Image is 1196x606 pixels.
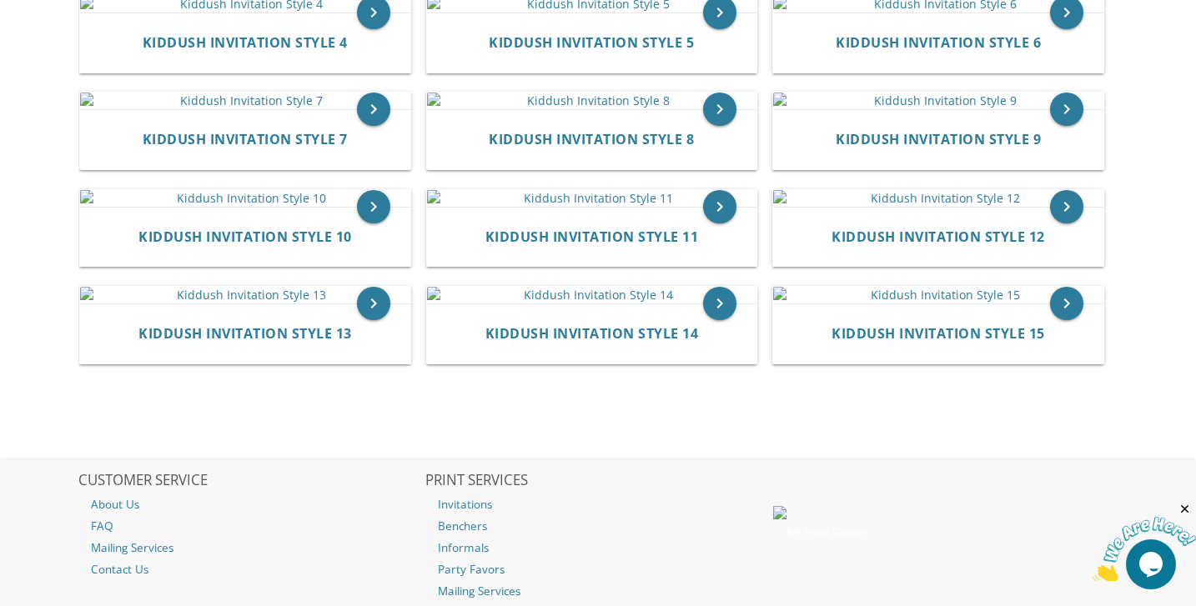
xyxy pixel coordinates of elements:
img: BP Print Group [773,506,866,559]
a: keyboard_arrow_right [703,287,736,320]
img: Kiddush Invitation Style 11 [427,190,757,207]
span: Kiddush Invitation Style 11 [485,228,699,246]
img: Kiddush Invitation Style 7 [80,93,410,109]
img: Kiddush Invitation Style 9 [773,93,1103,109]
a: Kiddush Invitation Style 14 [485,326,699,342]
a: keyboard_arrow_right [1050,190,1083,223]
a: keyboard_arrow_right [1050,93,1083,126]
span: Kiddush Invitation Style 9 [836,130,1041,148]
a: Party Favors [425,558,771,580]
a: Informals [425,537,771,558]
img: Kiddush Invitation Style 14 [427,287,757,303]
a: Mailing Services [425,580,771,602]
a: Mailing Services [78,537,424,558]
iframe: chat widget [1093,502,1196,581]
span: Kiddush Invitation Style 5 [489,33,694,52]
a: About Us [78,493,424,515]
a: Kiddush Invitation Style 10 [138,229,352,245]
a: Contact Us [78,558,424,580]
a: keyboard_arrow_right [357,93,390,126]
a: keyboard_arrow_right [357,287,390,320]
h2: PRINT SERVICES [425,473,771,489]
img: Kiddush Invitation Style 13 [80,287,410,303]
a: keyboard_arrow_right [703,190,736,223]
h2: CUSTOMER SERVICE [78,473,424,489]
span: Kiddush Invitation Style 13 [138,324,352,343]
a: Kiddush Invitation Style 5 [489,35,694,51]
a: Kiddush Invitation Style 12 [832,229,1045,245]
a: keyboard_arrow_right [1050,287,1083,320]
a: keyboard_arrow_right [703,93,736,126]
span: Kiddush Invitation Style 14 [485,324,699,343]
span: Kiddush Invitation Style 7 [143,130,348,148]
a: keyboard_arrow_right [357,190,390,223]
a: Kiddush Invitation Style 6 [836,35,1041,51]
a: Kiddush Invitation Style 9 [836,132,1041,148]
a: Kiddush Invitation Style 8 [489,132,694,148]
a: Kiddush Invitation Style 4 [143,35,348,51]
span: Kiddush Invitation Style 6 [836,33,1041,52]
span: Kiddush Invitation Style 15 [832,324,1045,343]
img: Kiddush Invitation Style 15 [773,287,1103,303]
span: Kiddush Invitation Style 12 [832,228,1045,246]
a: Kiddush Invitation Style 15 [832,326,1045,342]
a: Kiddush Invitation Style 7 [143,132,348,148]
a: Invitations [425,493,771,515]
img: Kiddush Invitation Style 10 [80,190,410,207]
span: Kiddush Invitation Style 10 [138,228,352,246]
a: Kiddush Invitation Style 11 [485,229,699,245]
img: Kiddush Invitation Style 8 [427,93,757,109]
a: Benchers [425,515,771,537]
a: Kiddush Invitation Style 13 [138,326,352,342]
a: FAQ [78,515,424,537]
span: Kiddush Invitation Style 4 [143,33,348,52]
span: Kiddush Invitation Style 8 [489,130,694,148]
img: Kiddush Invitation Style 12 [773,190,1103,207]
